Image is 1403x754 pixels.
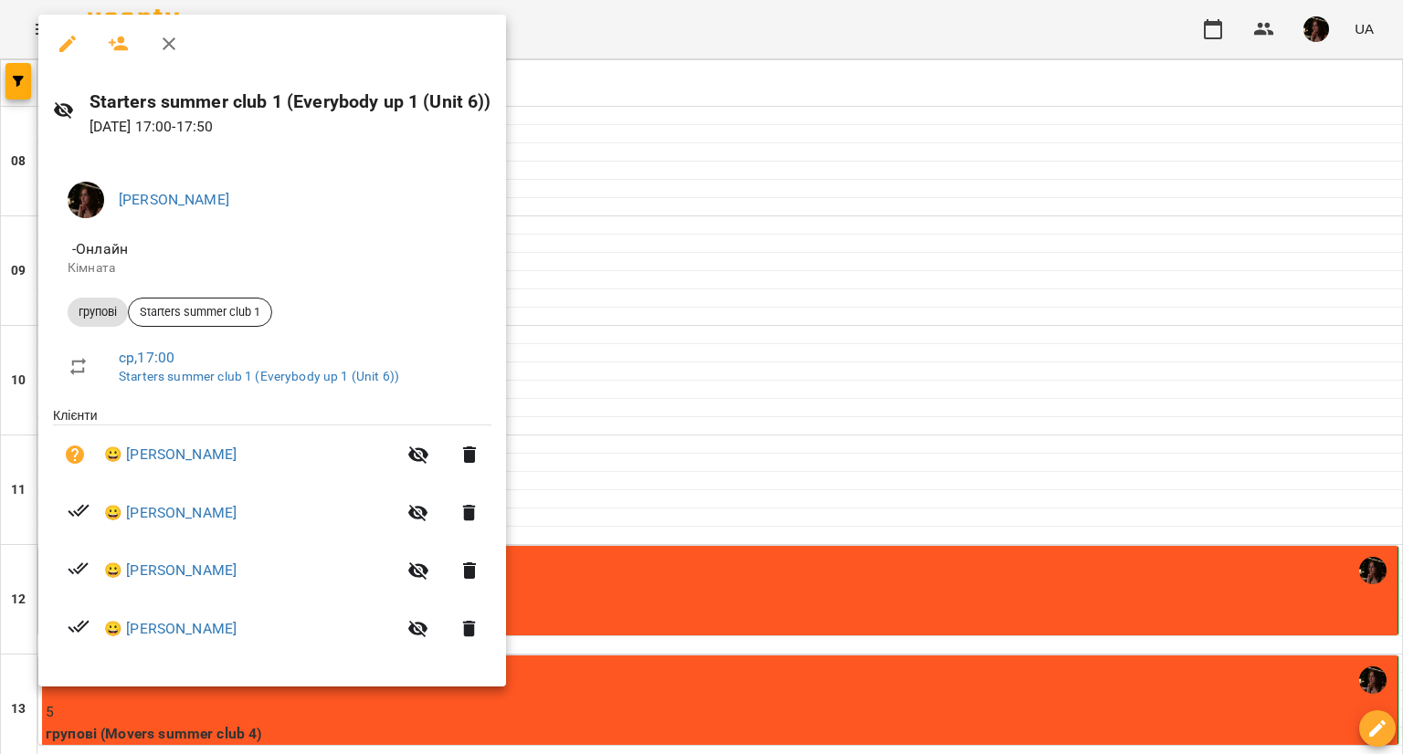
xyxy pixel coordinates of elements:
a: [PERSON_NAME] [119,191,229,208]
span: Starters summer club 1 [129,304,271,320]
p: [DATE] 17:00 - 17:50 [90,116,491,138]
a: Starters summer club 1 (Everybody up 1 (Unit 6)) [119,369,399,383]
ul: Клієнти [53,406,491,665]
a: 😀 [PERSON_NAME] [104,502,237,524]
p: Кімната [68,259,477,278]
a: 😀 [PERSON_NAME] [104,560,237,581]
svg: Візит сплачено [68,558,90,580]
button: Візит ще не сплачено. Додати оплату? [53,433,97,476]
a: 😀 [PERSON_NAME] [104,618,237,640]
div: Starters summer club 1 [128,298,272,327]
h6: Starters summer club 1 (Everybody up 1 (Unit 6)) [90,88,491,116]
a: 😀 [PERSON_NAME] [104,444,237,466]
span: групові [68,304,128,320]
span: - Онлайн [68,240,132,257]
svg: Візит сплачено [68,615,90,637]
a: ср , 17:00 [119,349,174,366]
svg: Візит сплачено [68,499,90,521]
img: 1b79b5faa506ccfdadca416541874b02.jpg [68,182,104,218]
